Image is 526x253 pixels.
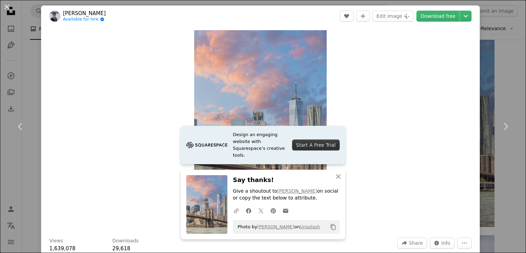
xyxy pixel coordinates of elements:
[441,238,451,248] span: Info
[409,238,423,248] span: Share
[242,204,255,217] a: Share on Facebook
[49,238,63,244] h3: Views
[457,238,472,249] button: More Actions
[233,131,287,159] span: Design an engaging website with Squarespace’s creative tools.
[373,11,414,22] button: Edit image
[460,11,472,22] button: Choose download size
[234,221,320,232] span: Photo by on
[397,238,427,249] button: Share this image
[300,224,320,229] a: Unsplash
[49,11,60,22] img: Go to Trevor Hayes's profile
[279,204,292,217] a: Share over email
[194,30,327,229] button: Zoom in on this image
[63,17,106,22] a: Available for hire
[194,30,327,229] img: cityscape during daytime
[233,175,340,185] h3: Say thanks!
[112,238,139,244] h3: Downloads
[63,10,106,17] a: [PERSON_NAME]
[356,11,370,22] button: Add to Collection
[181,126,345,164] a: Design an engaging website with Squarespace’s creative tools.Start A Free Trial
[485,94,526,159] a: Next
[267,204,279,217] a: Share on Pinterest
[416,11,460,22] a: Download free
[292,140,340,150] div: Start A Free Trial
[327,221,339,233] button: Copy to clipboard
[112,245,130,252] span: 29,618
[186,140,227,150] img: file-1705255347840-230a6ab5bca9image
[49,245,75,252] span: 1,639,078
[277,188,317,194] a: [PERSON_NAME]
[430,238,455,249] button: Stats about this image
[233,188,340,202] p: Give a shoutout to on social or copy the text below to attribute.
[255,204,267,217] a: Share on Twitter
[257,224,294,229] a: [PERSON_NAME]
[340,11,353,22] button: Like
